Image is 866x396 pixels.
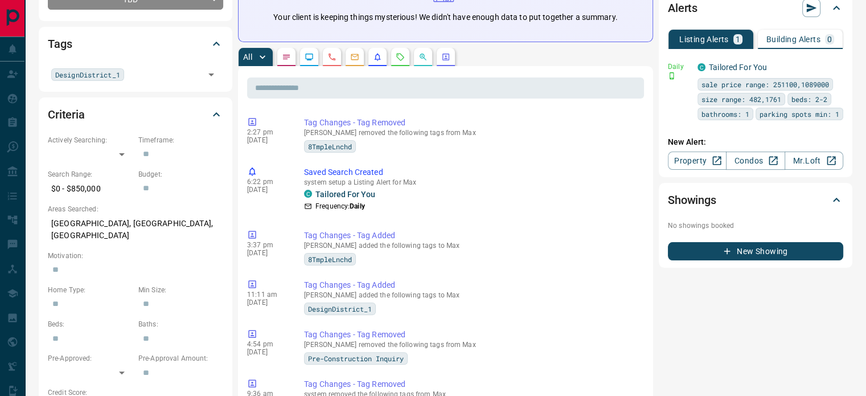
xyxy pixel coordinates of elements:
p: Frequency: [315,201,365,211]
p: 2:27 pm [247,128,287,136]
svg: Requests [396,52,405,62]
a: Tailored For You [709,63,767,72]
svg: Push Notification Only [668,72,676,80]
a: Condos [726,152,785,170]
p: [DATE] [247,186,287,194]
span: parking spots min: 1 [760,108,839,120]
span: 8TmpleLnchd [308,141,352,152]
p: 0 [827,35,832,43]
p: 1 [736,35,740,43]
svg: Calls [327,52,336,62]
p: Pre-Approval Amount: [138,353,223,364]
p: Home Type: [48,285,133,295]
p: Saved Search Created [304,166,639,178]
p: Motivation: [48,251,223,261]
button: Open [203,67,219,83]
p: [DATE] [247,249,287,257]
span: beds: 2-2 [791,93,827,105]
a: Tailored For You [315,190,375,199]
p: No showings booked [668,221,843,231]
p: $0 - $850,000 [48,179,133,198]
svg: Opportunities [418,52,428,62]
span: DesignDistrict_1 [55,69,120,80]
a: Property [668,152,727,170]
svg: Agent Actions [441,52,450,62]
svg: Emails [350,52,359,62]
p: [PERSON_NAME] removed the following tags from Max [304,341,639,349]
div: condos.ca [304,190,312,198]
p: Baths: [138,319,223,329]
p: system setup a Listing Alert for Max [304,178,639,186]
p: Building Alerts [766,35,820,43]
p: [DATE] [247,136,287,144]
div: condos.ca [697,63,705,71]
div: Tags [48,30,223,58]
p: 3:37 pm [247,241,287,249]
p: Min Size: [138,285,223,295]
p: Your client is keeping things mysterious! We didn't have enough data to put together a summary. [273,11,617,23]
p: [PERSON_NAME] added the following tags to Max [304,291,639,299]
span: 8TmpleLnchd [308,254,352,265]
p: Areas Searched: [48,204,223,214]
p: Tag Changes - Tag Added [304,279,639,291]
p: Pre-Approved: [48,353,133,364]
p: Timeframe: [138,135,223,145]
span: bathrooms: 1 [701,108,749,120]
p: Actively Searching: [48,135,133,145]
svg: Listing Alerts [373,52,382,62]
button: New Showing [668,242,843,260]
p: All [243,53,252,61]
svg: Lead Browsing Activity [305,52,314,62]
p: 6:22 pm [247,178,287,186]
span: sale price range: 251100,1089000 [701,79,829,90]
p: [GEOGRAPHIC_DATA], [GEOGRAPHIC_DATA], [GEOGRAPHIC_DATA] [48,214,223,245]
span: DesignDistrict_1 [308,303,372,315]
span: size range: 482,1761 [701,93,781,105]
p: [DATE] [247,299,287,307]
p: Daily [668,62,691,72]
h2: Showings [668,191,716,209]
svg: Notes [282,52,291,62]
a: Mr.Loft [785,152,843,170]
div: Showings [668,186,843,214]
p: [DATE] [247,348,287,356]
h2: Tags [48,35,72,53]
p: Tag Changes - Tag Removed [304,378,639,390]
p: Beds: [48,319,133,329]
p: Budget: [138,169,223,179]
span: Pre-Construction Inquiry [308,353,404,364]
p: Tag Changes - Tag Added [304,230,639,242]
div: Criteria [48,101,223,128]
p: 11:11 am [247,291,287,299]
p: Tag Changes - Tag Removed [304,329,639,341]
h2: Criteria [48,105,85,124]
p: [PERSON_NAME] removed the following tags from Max [304,129,639,137]
p: Tag Changes - Tag Removed [304,117,639,129]
p: Listing Alerts [679,35,729,43]
strong: Daily [350,202,365,210]
p: Search Range: [48,169,133,179]
p: 4:54 pm [247,340,287,348]
p: New Alert: [668,136,843,148]
p: [PERSON_NAME] added the following tags to Max [304,242,639,250]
